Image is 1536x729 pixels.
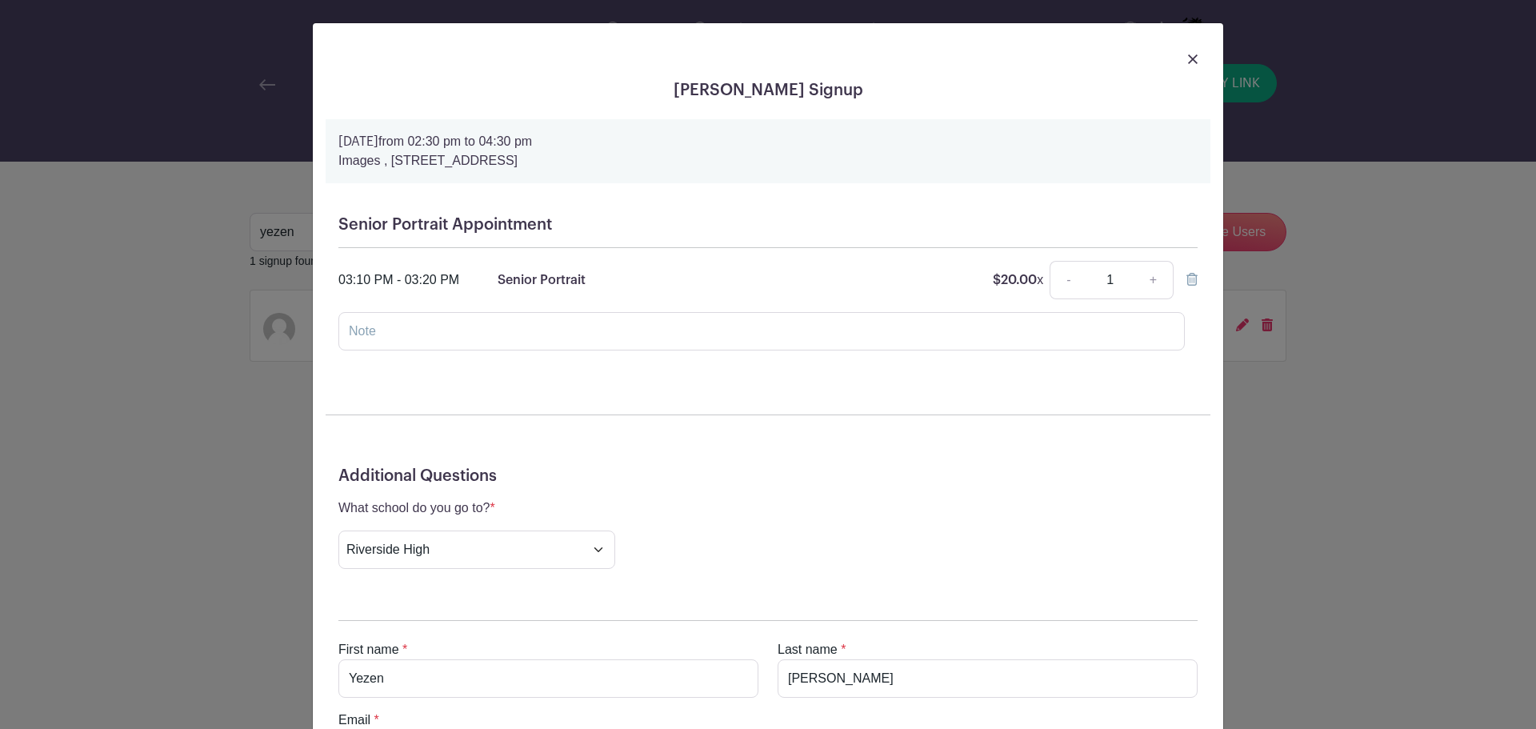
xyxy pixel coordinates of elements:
[1188,54,1198,64] img: close_button-5f87c8562297e5c2d7936805f587ecaba9071eb48480494691a3f1689db116b3.svg
[778,640,838,659] label: Last name
[338,467,1198,486] h5: Additional Questions
[993,270,1043,290] p: $20.00
[1050,261,1086,299] a: -
[338,151,1198,170] p: Images , [STREET_ADDRESS]
[338,135,378,148] strong: [DATE]
[338,215,1198,234] h5: Senior Portrait Appointment
[338,270,459,290] div: 03:10 PM - 03:20 PM
[1037,273,1043,286] span: x
[338,132,1198,151] p: from 02:30 pm to 04:30 pm
[338,312,1185,350] input: Note
[338,640,399,659] label: First name
[326,81,1210,100] h5: [PERSON_NAME] Signup
[338,499,615,518] p: What school do you go to?
[498,270,586,290] p: Senior Portrait
[1134,261,1174,299] a: +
